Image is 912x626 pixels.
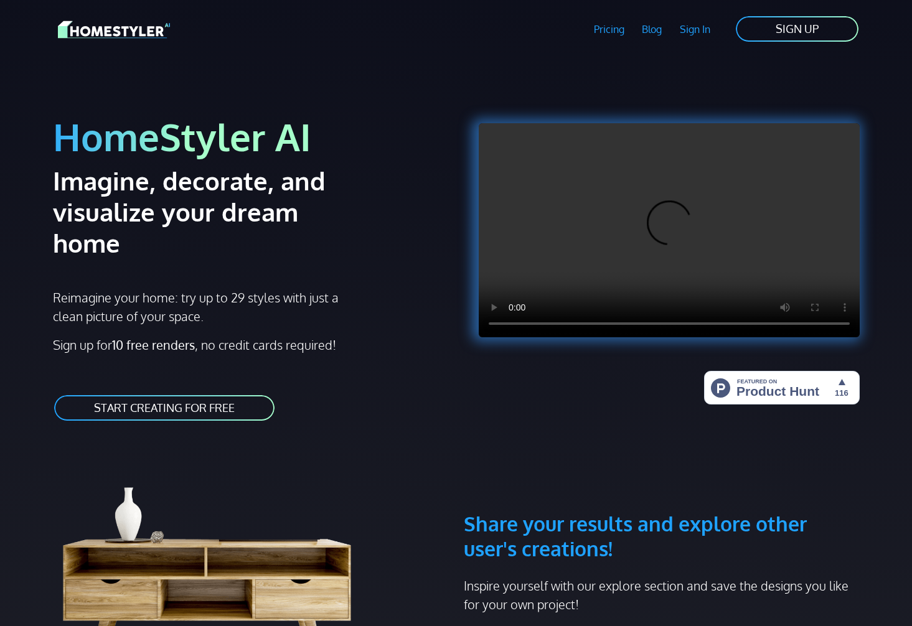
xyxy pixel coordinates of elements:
a: Pricing [585,15,633,44]
a: Blog [633,15,671,44]
h2: Imagine, decorate, and visualize your dream home [53,165,370,258]
strong: 10 free renders [112,337,195,353]
h3: Share your results and explore other user's creations! [464,452,860,561]
img: HomeStyler AI - Interior Design Made Easy: One Click to Your Dream Home | Product Hunt [704,371,860,404]
img: HomeStyler AI logo [58,19,170,40]
p: Reimagine your home: try up to 29 styles with just a clean picture of your space. [53,288,350,325]
a: SIGN UP [735,15,860,43]
a: Sign In [671,15,720,44]
h1: HomeStyler AI [53,113,449,160]
a: START CREATING FOR FREE [53,394,276,422]
p: Inspire yourself with our explore section and save the designs you like for your own project! [464,576,860,614]
p: Sign up for , no credit cards required! [53,335,449,354]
